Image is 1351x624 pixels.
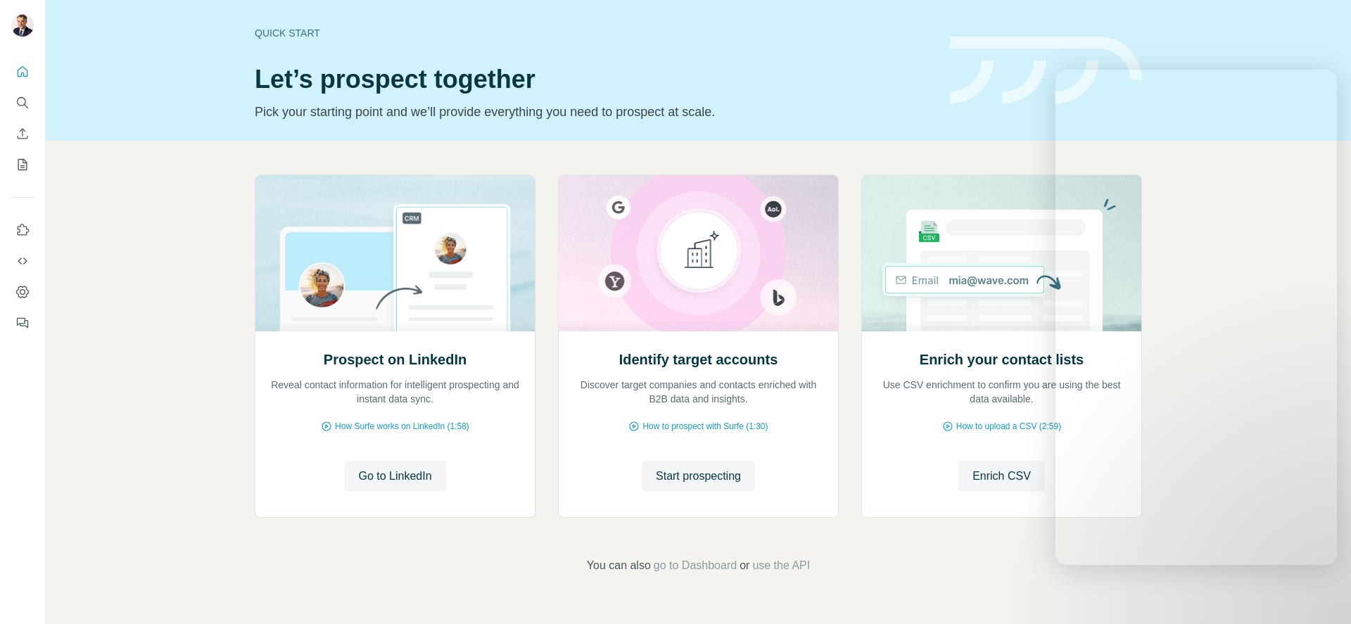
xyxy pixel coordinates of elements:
[11,248,34,274] button: Use Surfe API
[619,350,778,369] h2: Identify target accounts
[269,378,521,406] p: Reveal contact information for intelligent prospecting and instant data sync.
[11,121,34,146] button: Enrich CSV
[876,378,1127,406] p: Use CSV enrichment to confirm you are using the best data available.
[255,102,933,122] p: Pick your starting point and we’ll provide everything you need to prospect at scale.
[950,37,1142,105] img: banner
[956,420,1061,433] span: How to upload a CSV (2:59)
[11,90,34,115] button: Search
[740,557,749,574] span: or
[972,468,1031,485] span: Enrich CSV
[358,468,431,485] span: Go to LinkedIn
[11,59,34,84] button: Quick start
[752,557,810,574] button: use the API
[558,175,839,331] img: Identify target accounts
[861,175,1142,331] img: Enrich your contact lists
[11,14,34,37] img: Avatar
[1055,70,1337,565] iframe: Intercom live chat
[11,310,34,336] button: Feedback
[11,152,34,177] button: My lists
[1303,576,1337,610] iframe: Intercom live chat
[642,461,755,492] button: Start prospecting
[654,557,737,574] button: go to Dashboard
[656,468,741,485] span: Start prospecting
[344,461,445,492] button: Go to LinkedIn
[573,378,824,406] p: Discover target companies and contacts enriched with B2B data and insights.
[642,420,768,433] span: How to prospect with Surfe (1:30)
[255,26,933,40] div: Quick start
[324,350,467,369] h2: Prospect on LinkedIn
[335,420,469,433] span: How Surfe works on LinkedIn (1:58)
[11,279,34,305] button: Dashboard
[255,65,933,94] h1: Let’s prospect together
[958,461,1045,492] button: Enrich CSV
[11,217,34,243] button: Use Surfe on LinkedIn
[920,350,1084,369] h2: Enrich your contact lists
[587,557,651,574] span: You can also
[255,175,535,331] img: Prospect on LinkedIn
